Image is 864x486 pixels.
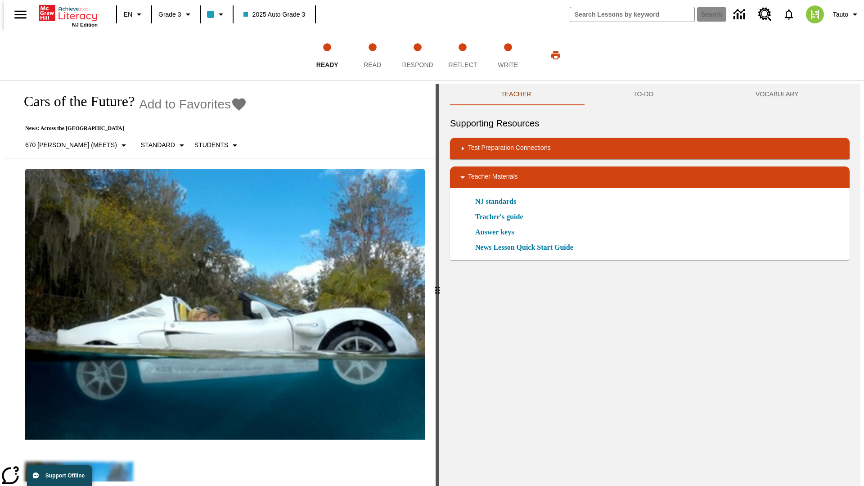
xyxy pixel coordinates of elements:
[705,84,850,105] button: VOCABULARY
[22,137,133,153] button: Select Lexile, 670 Lexile (Meets)
[155,6,197,22] button: Grade: Grade 3, Select a grade
[137,137,191,153] button: Scaffolds, Standard
[402,61,433,68] span: Respond
[346,31,398,80] button: Read step 2 of 5
[25,169,425,440] img: High-tech automobile treading water.
[14,125,247,132] p: News: Across the [GEOGRAPHIC_DATA]
[439,84,860,486] div: activity
[4,84,436,481] div: reading
[124,10,132,19] span: EN
[449,61,477,68] span: Reflect
[833,10,848,19] span: Tauto
[72,22,98,27] span: NJ Edition
[498,61,518,68] span: Write
[194,140,228,150] p: Students
[475,242,573,253] a: News Lesson Quick Start Guide, Will open in new browser window or tab
[468,143,551,154] p: Test Preparation Connections
[39,3,98,27] div: Home
[582,84,705,105] button: TO-DO
[120,6,148,22] button: Language: EN, Select a language
[27,465,92,486] button: Support Offline
[450,84,850,105] div: Instructional Panel Tabs
[203,6,230,22] button: Class color is light blue. Change class color
[450,166,850,188] div: Teacher Materials
[829,6,864,22] button: Profile/Settings
[777,3,801,26] a: Notifications
[391,31,444,80] button: Respond step 3 of 5
[158,10,181,19] span: Grade 3
[482,31,534,80] button: Write step 5 of 5
[25,140,117,150] p: 670 [PERSON_NAME] (Meets)
[301,31,353,80] button: Ready step 1 of 5
[468,172,518,183] p: Teacher Materials
[801,3,829,26] button: Select a new avatar
[753,2,777,27] a: Resource Center, Will open in new tab
[541,47,570,63] button: Print
[14,93,135,110] h1: Cars of the Future?
[475,196,522,207] a: NJ standards
[191,137,244,153] button: Select Student
[475,211,523,222] a: Teacher's guide, Will open in new browser window or tab
[475,227,514,238] a: Answer keys, Will open in new browser window or tab
[7,1,34,28] button: Open side menu
[139,96,247,112] button: Add to Favorites - Cars of the Future?
[139,97,231,112] span: Add to Favorites
[243,10,306,19] span: 2025 Auto Grade 3
[450,116,850,130] h6: Supporting Resources
[450,84,582,105] button: Teacher
[450,138,850,159] div: Test Preparation Connections
[728,2,753,27] a: Data Center
[45,472,85,479] span: Support Offline
[436,31,489,80] button: Reflect step 4 of 5
[141,140,175,150] p: Standard
[570,7,694,22] input: search field
[806,5,824,23] img: avatar image
[316,61,338,68] span: Ready
[436,84,439,486] div: Press Enter or Spacebar and then press right and left arrow keys to move the slider
[364,61,381,68] span: Read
